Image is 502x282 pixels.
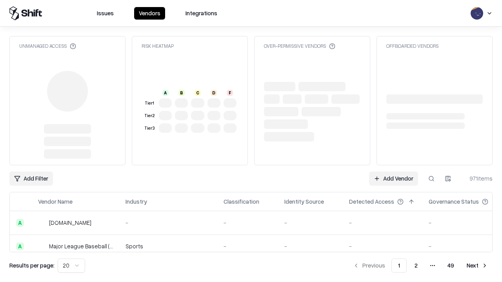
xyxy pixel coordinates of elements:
[227,90,233,96] div: F
[143,112,156,119] div: Tier 2
[461,174,493,183] div: 971 items
[462,258,493,273] button: Next
[349,242,416,250] div: -
[224,219,272,227] div: -
[125,242,211,250] div: Sports
[429,242,501,250] div: -
[49,242,113,250] div: Major League Baseball (MLB)
[264,43,335,49] div: Over-Permissive Vendors
[211,90,217,96] div: D
[386,43,438,49] div: Offboarded Vendors
[19,43,76,49] div: Unmanaged Access
[284,197,324,206] div: Identity Source
[181,7,222,20] button: Integrations
[349,197,394,206] div: Detected Access
[38,242,46,250] img: Major League Baseball (MLB)
[125,197,147,206] div: Industry
[142,43,174,49] div: Risk Heatmap
[38,197,73,206] div: Vendor Name
[224,197,259,206] div: Classification
[284,219,336,227] div: -
[162,90,169,96] div: A
[125,219,211,227] div: -
[143,125,156,132] div: Tier 3
[369,172,418,186] a: Add Vendor
[92,7,118,20] button: Issues
[143,100,156,107] div: Tier 1
[441,258,460,273] button: 49
[178,90,185,96] div: B
[49,219,91,227] div: [DOMAIN_NAME]
[9,172,53,186] button: Add Filter
[348,258,493,273] nav: pagination
[16,219,24,227] div: A
[349,219,416,227] div: -
[195,90,201,96] div: C
[429,219,501,227] div: -
[38,219,46,227] img: pathfactory.com
[224,242,272,250] div: -
[391,258,407,273] button: 1
[408,258,424,273] button: 2
[16,242,24,250] div: A
[429,197,479,206] div: Governance Status
[134,7,165,20] button: Vendors
[9,261,55,269] p: Results per page:
[284,242,336,250] div: -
